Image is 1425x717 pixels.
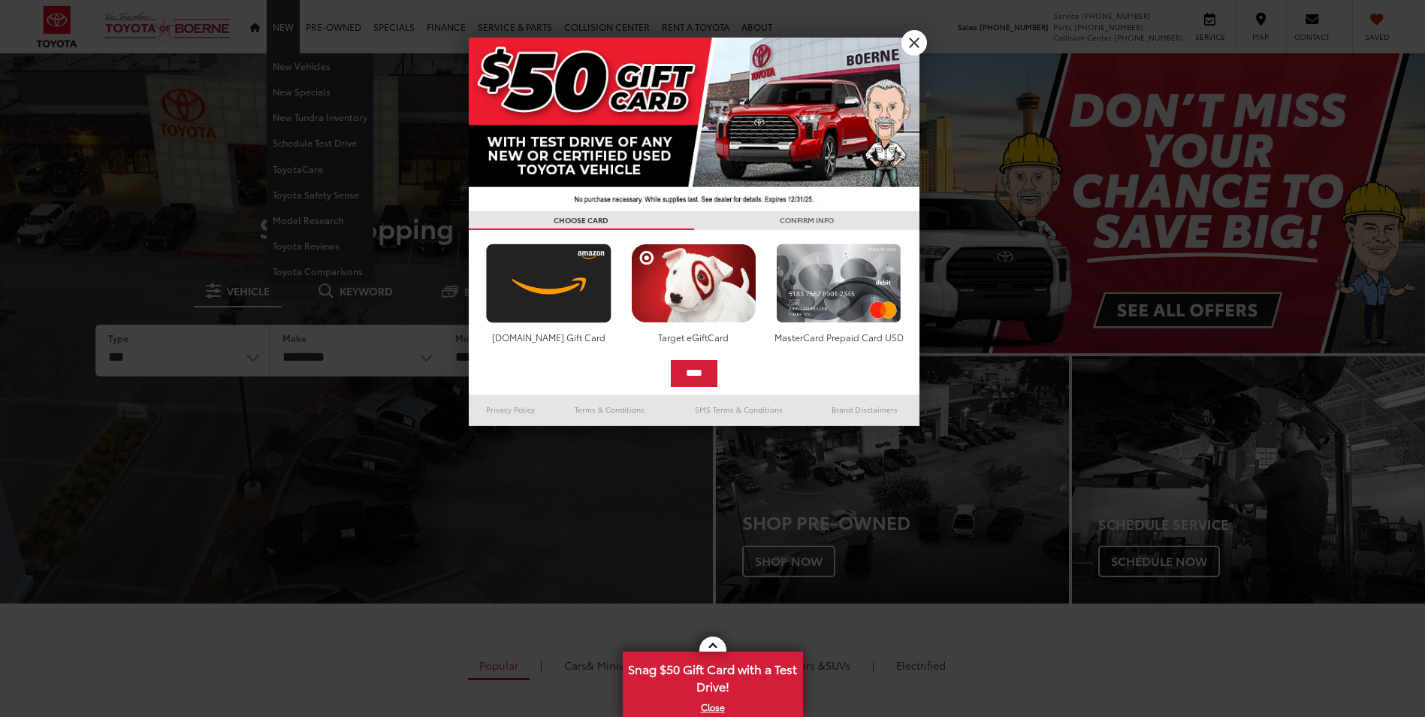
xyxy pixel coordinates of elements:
img: 42635_top_851395.jpg [469,38,919,211]
div: Target eGiftCard [627,331,760,343]
div: [DOMAIN_NAME] Gift Card [482,331,615,343]
img: amazoncard.png [482,244,615,323]
a: SMS Terms & Conditions [668,401,810,419]
div: MasterCard Prepaid Card USD [772,331,905,343]
a: Privacy Policy [469,401,553,419]
span: Snag $50 Gift Card with a Test Drive! [624,653,802,699]
a: Terms & Conditions [552,401,667,419]
img: mastercard.png [772,244,905,323]
h3: CONFIRM INFO [694,211,919,230]
img: targetcard.png [627,244,760,323]
a: Brand Disclaimers [810,401,919,419]
h3: CHOOSE CARD [469,211,694,230]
